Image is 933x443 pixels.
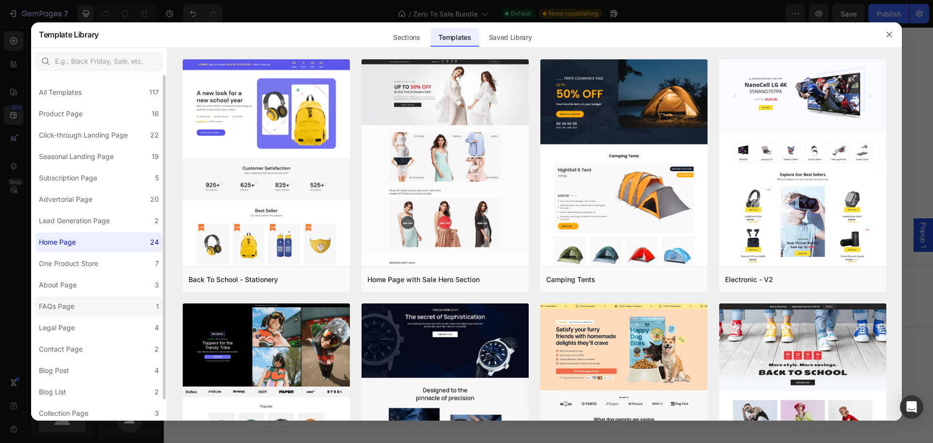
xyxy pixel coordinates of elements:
div: Choose templates [280,335,339,345]
p: Mins [402,282,417,292]
div: Home Page [39,236,76,248]
div: 24 [150,236,159,248]
div: 20 [150,194,159,205]
div: 15 [402,268,417,284]
div: Send [374,131,396,147]
div: 18 [375,268,387,284]
img: tent.png [540,59,708,425]
div: One Product Store [39,258,98,269]
button: Send [341,127,429,151]
div: €47,00 [584,263,613,276]
div: Templates [431,28,479,47]
div: 5 [155,172,159,184]
div: Add blank section [428,335,487,345]
div: Buy Now [527,263,567,277]
div: 16 [152,108,159,120]
div: Collection Page [39,408,88,419]
div: About Page [39,279,77,291]
div: €157,00 [291,272,324,287]
input: E.g.: Black Friday, Sale, etc. [35,52,163,71]
button: Buy Now [498,257,676,283]
div: All Templates [39,87,82,98]
div: 4 [155,322,159,334]
div: Blog List [39,386,66,398]
div: Camping Tents [546,274,595,285]
div: Blog Post [39,365,69,376]
div: FAQs Page [39,301,74,312]
h2: Template Library [39,22,99,47]
div: Legal Page [39,322,75,334]
div: €157,00 [615,263,647,276]
div: €47,00 [235,269,287,290]
div: 2 [155,343,159,355]
div: Contact Page [39,343,83,355]
span: Popup 1 [755,195,764,221]
div: 22 [150,129,159,141]
div: Home Page with Sale Hero Section [367,274,480,285]
p: Secs [432,282,447,292]
div: 117 [149,87,159,98]
div: Sections [385,28,428,47]
div: 19 [152,151,159,162]
div: Product Page [39,108,83,120]
div: Subscription Page [39,172,97,184]
div: Back To School - Stationery [189,274,278,285]
div: Lead Generation Page [39,215,110,227]
span: then drag & drop elements [420,347,493,356]
div: 3 [155,279,159,291]
div: Saved Library [481,28,540,47]
div: Electronic - V2 [725,274,773,285]
div: 7 [155,258,159,269]
span: Add section [362,313,408,323]
span: from URL or image [355,347,407,356]
div: Generate layout [356,335,407,345]
div: Seasonal Landing Page [39,151,114,162]
div: 22 [432,268,447,284]
h1: Zero to Sale Bundle [138,247,328,266]
div: Advertorial Page [39,194,92,205]
div: 2 [155,215,159,227]
input: Phone Number [101,13,669,36]
div: 3 [155,408,159,419]
p: SPECIAL OFFER ENDS IN: [348,246,474,260]
div: 2 [155,386,159,398]
div: Click-through Landing Page [39,129,128,141]
p: This site is not part of the Facebook website or Facebook Inc. Additionally, this site is NOT end... [1,204,768,213]
div: 4 [155,365,159,376]
p: Hrs [375,282,387,292]
div: 1 [156,301,159,312]
p: 219 Reviews! [139,281,230,291]
span: inspired by CRO experts [276,347,342,356]
div: Open Intercom Messenger [900,395,923,419]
